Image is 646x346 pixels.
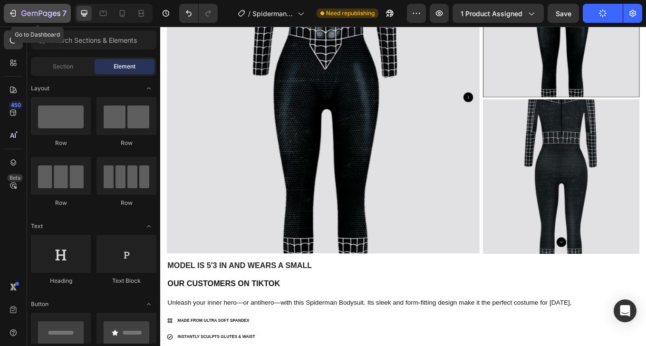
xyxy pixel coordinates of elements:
[461,9,522,19] span: 1 product assigned
[9,297,562,308] p: OUR CUSTOMERS ON TIKTOK
[160,27,646,346] iframe: Design area
[556,10,571,18] span: Save
[141,81,156,96] span: Toggle open
[96,277,156,285] div: Text Block
[31,84,49,93] span: Layout
[9,317,562,331] p: Unleash your inner hero—or antihero—with this Spiderman Bodysuit. Its sleek and form-fitting desi...
[96,139,156,147] div: Row
[31,139,91,147] div: Row
[31,30,156,49] input: Search Sections & Elements
[614,299,636,322] div: Open Intercom Messenger
[9,275,562,287] p: MODEL IS 5'3 IN AND WEARS A SMALL
[9,101,23,109] div: 450
[453,4,544,23] button: 1 product assigned
[31,300,48,308] span: Button
[31,199,91,207] div: Row
[548,4,579,23] button: Save
[141,219,156,234] span: Toggle open
[96,199,156,207] div: Row
[326,9,375,18] span: Need republishing
[62,8,67,19] p: 7
[465,248,477,259] button: Carousel Next Arrow
[356,77,367,89] button: Carousel Next Arrow
[31,277,91,285] div: Heading
[114,62,135,71] span: Element
[248,9,251,19] span: /
[7,174,23,182] div: Beta
[4,4,71,23] button: 7
[31,222,43,231] span: Text
[53,62,73,71] span: Section
[252,9,294,19] span: Spiderman bodysuit
[141,297,156,312] span: Toggle open
[179,4,218,23] div: Undo/Redo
